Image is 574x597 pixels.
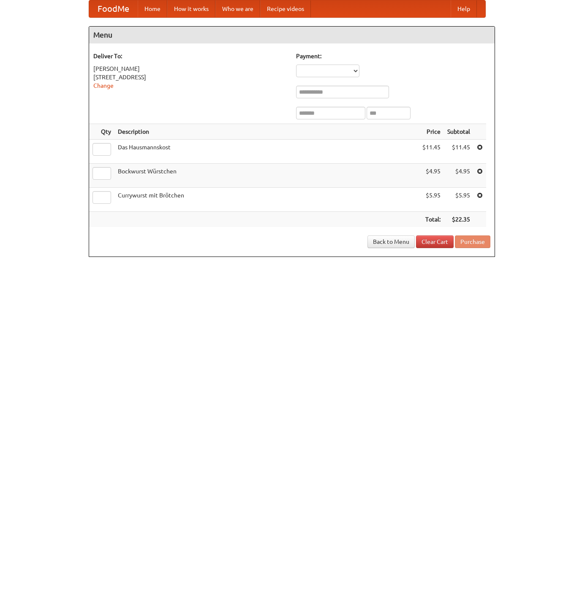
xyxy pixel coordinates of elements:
[114,124,419,140] th: Description
[444,124,473,140] th: Subtotal
[419,140,444,164] td: $11.45
[444,212,473,227] th: $22.35
[455,235,490,248] button: Purchase
[89,0,138,17] a: FoodMe
[138,0,167,17] a: Home
[367,235,415,248] a: Back to Menu
[93,52,288,60] h5: Deliver To:
[93,82,114,89] a: Change
[93,73,288,81] div: [STREET_ADDRESS]
[296,52,490,60] h5: Payment:
[93,65,288,73] div: [PERSON_NAME]
[89,124,114,140] th: Qty
[444,188,473,212] td: $5.95
[419,212,444,227] th: Total:
[419,164,444,188] td: $4.95
[444,140,473,164] td: $11.45
[114,188,419,212] td: Currywurst mit Brötchen
[444,164,473,188] td: $4.95
[451,0,477,17] a: Help
[260,0,311,17] a: Recipe videos
[114,140,419,164] td: Das Hausmannskost
[419,188,444,212] td: $5.95
[89,27,495,43] h4: Menu
[167,0,215,17] a: How it works
[215,0,260,17] a: Who we are
[114,164,419,188] td: Bockwurst Würstchen
[419,124,444,140] th: Price
[416,235,454,248] a: Clear Cart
